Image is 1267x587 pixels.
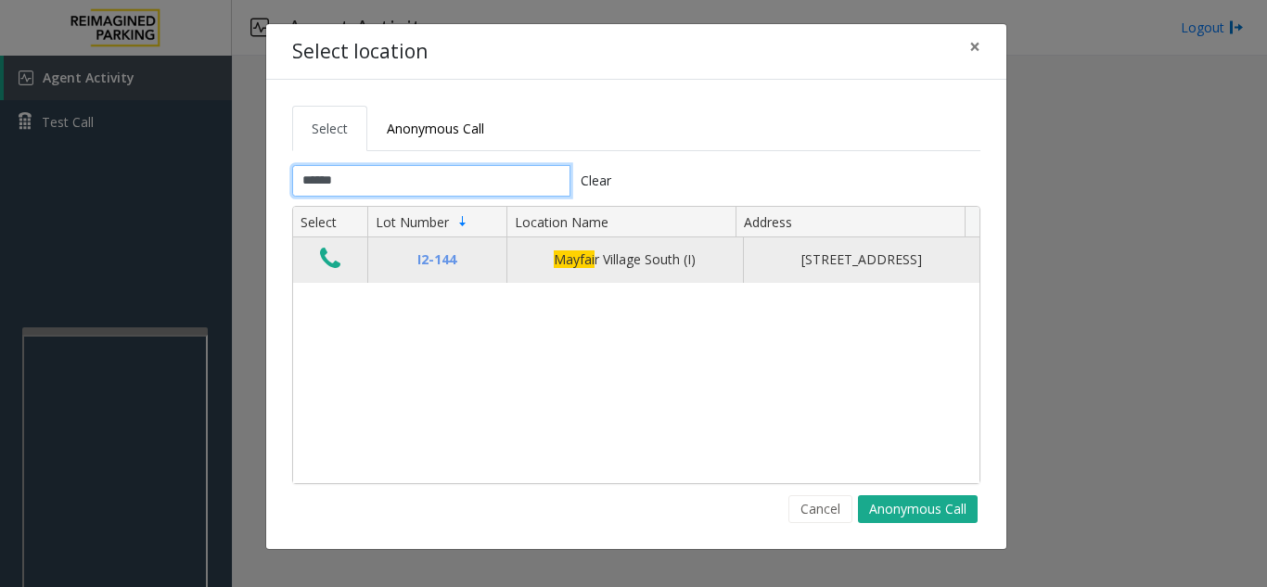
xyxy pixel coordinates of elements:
th: Select [293,207,367,238]
div: r Village South (I) [518,249,732,270]
span: Sortable [455,214,470,229]
span: Anonymous Call [387,120,484,137]
button: Clear [570,165,622,197]
button: Anonymous Call [858,495,978,523]
div: [STREET_ADDRESS] [755,249,968,270]
span: Mayfai [554,250,595,268]
span: × [969,33,980,59]
span: Select [312,120,348,137]
ul: Tabs [292,106,980,151]
button: Cancel [788,495,852,523]
span: Address [744,213,792,231]
span: Location Name [515,213,608,231]
button: Close [956,24,993,70]
div: Data table [293,207,979,483]
h4: Select location [292,37,428,67]
div: I2-144 [379,249,495,270]
span: Lot Number [376,213,449,231]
